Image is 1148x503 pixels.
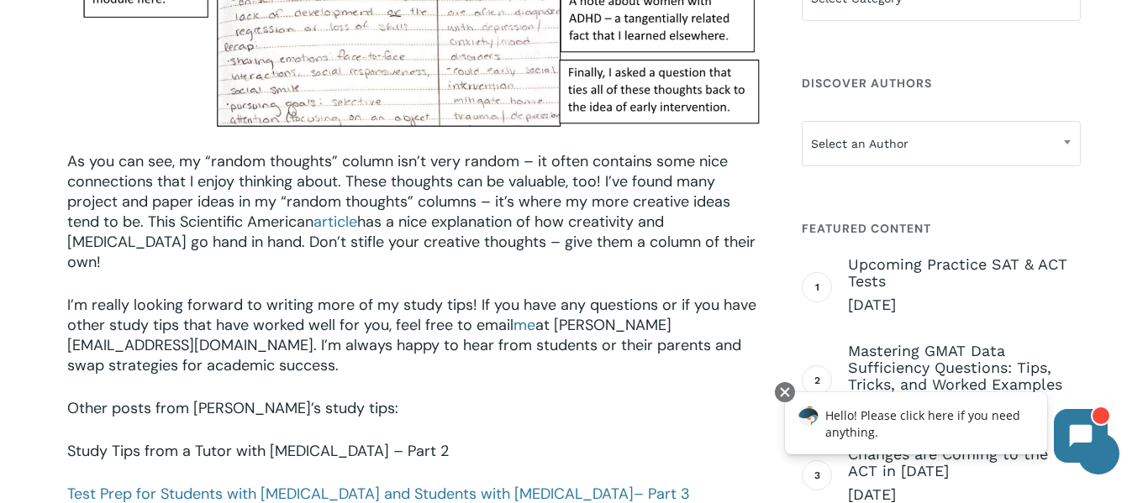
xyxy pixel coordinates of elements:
[848,295,1081,315] span: [DATE]
[67,315,741,375] span: at [PERSON_NAME][EMAIL_ADDRESS][DOMAIN_NAME]. I’m always happy to hear from students or their par...
[802,213,1081,244] h4: Featured Content
[802,68,1081,98] h4: Discover Authors
[848,343,1081,393] span: Mastering GMAT Data Sufficiency Questions: Tips, Tricks, and Worked Examples
[67,151,730,232] span: As you can see, my “random thoughts” column isn’t very random – it often contains some nice conne...
[67,398,761,441] p: Other posts from [PERSON_NAME]’s study tips:
[802,121,1081,166] span: Select an Author
[513,315,535,335] a: me
[67,295,756,335] span: I’m really looking forward to writing more of my study tips! If you have any questions or if you ...
[67,441,449,461] a: Study Tips from a Tutor with [MEDICAL_DATA] – Part 2
[67,212,756,272] span: has a nice explanation of how creativity and [MEDICAL_DATA] go hand in hand. Don’t stifle your cr...
[848,256,1081,290] span: Upcoming Practice SAT & ACT Tests
[803,126,1080,161] span: Select an Author
[313,212,357,232] a: article
[848,343,1081,418] a: Mastering GMAT Data Sufficiency Questions: Tips, Tricks, and Worked Examples [DATE]
[767,379,1124,479] iframe: Chatbot
[848,256,1081,315] a: Upcoming Practice SAT & ACT Tests [DATE]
